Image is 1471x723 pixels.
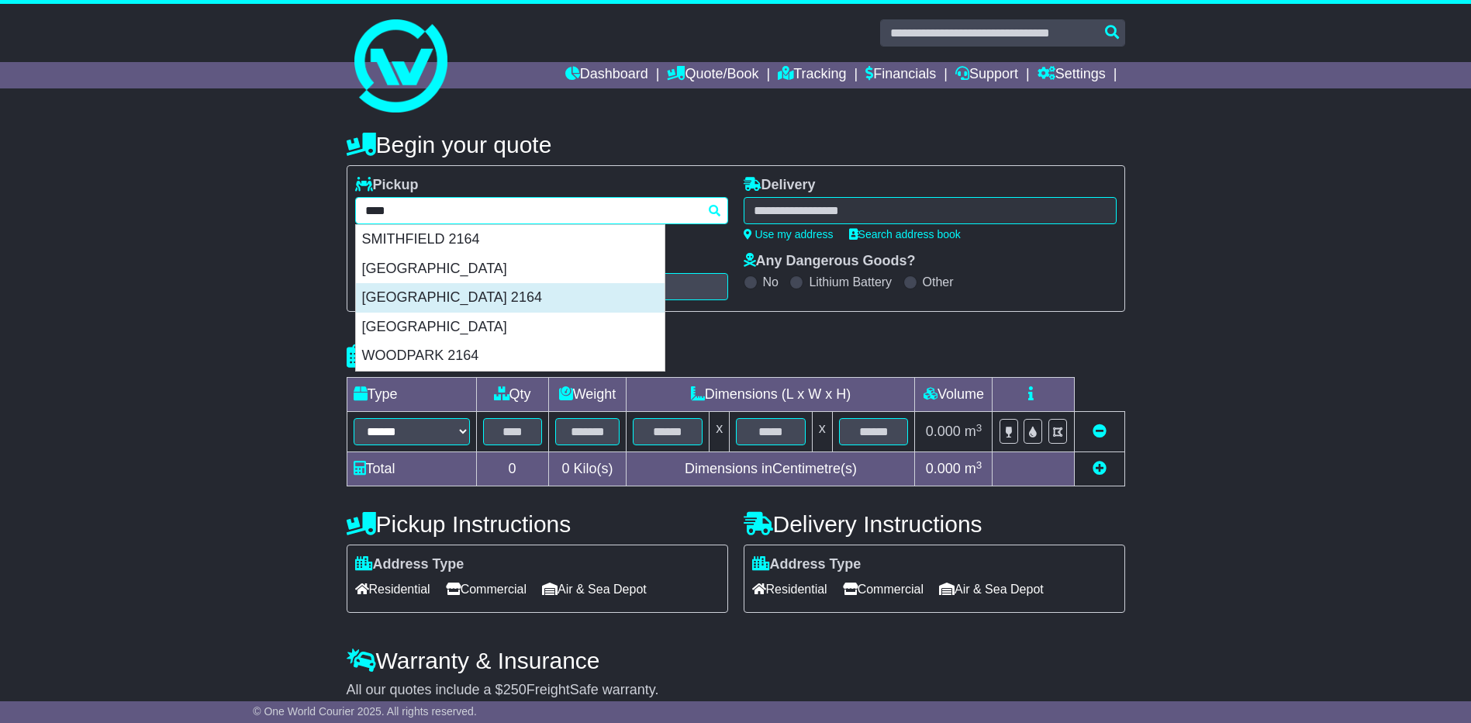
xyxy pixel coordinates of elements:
[446,577,527,601] span: Commercial
[356,313,665,342] div: [GEOGRAPHIC_DATA]
[476,378,548,412] td: Qty
[744,177,816,194] label: Delivery
[763,275,779,289] label: No
[865,62,936,88] a: Financials
[1093,461,1107,476] a: Add new item
[667,62,758,88] a: Quote/Book
[355,577,430,601] span: Residential
[476,452,548,486] td: 0
[965,424,982,439] span: m
[347,511,728,537] h4: Pickup Instructions
[1093,424,1107,439] a: Remove this item
[561,461,569,476] span: 0
[355,177,419,194] label: Pickup
[744,228,834,240] a: Use my address
[356,225,665,254] div: SMITHFIELD 2164
[347,344,541,369] h4: Package details |
[849,228,961,240] a: Search address book
[355,556,464,573] label: Address Type
[976,459,982,471] sup: 3
[1038,62,1106,88] a: Settings
[253,705,477,718] span: © One World Courier 2025. All rights reserved.
[347,452,476,486] td: Total
[744,253,916,270] label: Any Dangerous Goods?
[744,511,1125,537] h4: Delivery Instructions
[355,197,728,224] typeahead: Please provide city
[752,556,862,573] label: Address Type
[926,424,961,439] span: 0.000
[955,62,1018,88] a: Support
[627,452,915,486] td: Dimensions in Centimetre(s)
[565,62,648,88] a: Dashboard
[347,682,1125,699] div: All our quotes include a $ FreightSafe warranty.
[542,577,647,601] span: Air & Sea Depot
[356,341,665,371] div: WOODPARK 2164
[548,378,627,412] td: Weight
[976,422,982,434] sup: 3
[548,452,627,486] td: Kilo(s)
[939,577,1044,601] span: Air & Sea Depot
[809,275,892,289] label: Lithium Battery
[356,254,665,284] div: [GEOGRAPHIC_DATA]
[347,648,1125,673] h4: Warranty & Insurance
[347,132,1125,157] h4: Begin your quote
[710,412,730,452] td: x
[843,577,924,601] span: Commercial
[752,577,827,601] span: Residential
[965,461,982,476] span: m
[627,378,915,412] td: Dimensions (L x W x H)
[503,682,527,697] span: 250
[923,275,954,289] label: Other
[778,62,846,88] a: Tracking
[915,378,993,412] td: Volume
[347,378,476,412] td: Type
[812,412,832,452] td: x
[356,283,665,313] div: [GEOGRAPHIC_DATA] 2164
[926,461,961,476] span: 0.000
